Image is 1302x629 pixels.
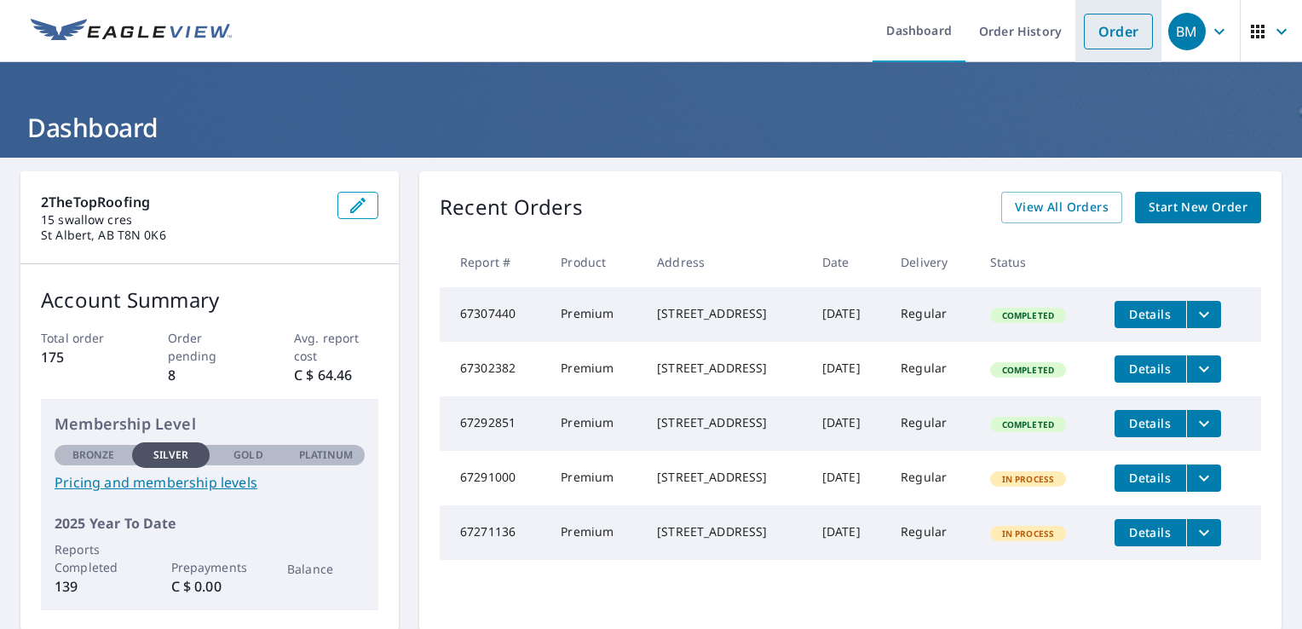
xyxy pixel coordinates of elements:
[440,287,547,342] td: 67307440
[1186,301,1221,328] button: filesDropdownBtn-67307440
[440,451,547,505] td: 67291000
[1115,355,1186,383] button: detailsBtn-67302382
[55,513,365,534] p: 2025 Year To Date
[294,365,378,385] p: C $ 64.46
[992,473,1065,485] span: In Process
[809,237,887,287] th: Date
[287,560,365,578] p: Balance
[1125,306,1176,322] span: Details
[72,447,115,463] p: Bronze
[657,414,795,431] div: [STREET_ADDRESS]
[1115,465,1186,492] button: detailsBtn-67291000
[887,287,976,342] td: Regular
[41,228,324,243] p: St Albert, AB T8N 0K6
[171,576,249,597] p: C $ 0.00
[547,396,643,451] td: Premium
[294,329,378,365] p: Avg. report cost
[1125,415,1176,431] span: Details
[55,413,365,436] p: Membership Level
[657,305,795,322] div: [STREET_ADDRESS]
[171,558,249,576] p: Prepayments
[168,365,252,385] p: 8
[809,451,887,505] td: [DATE]
[809,396,887,451] td: [DATE]
[1186,519,1221,546] button: filesDropdownBtn-67271136
[440,505,547,560] td: 67271136
[41,329,125,347] p: Total order
[887,237,976,287] th: Delivery
[887,342,976,396] td: Regular
[809,287,887,342] td: [DATE]
[55,472,365,493] a: Pricing and membership levels
[657,360,795,377] div: [STREET_ADDRESS]
[976,237,1101,287] th: Status
[233,447,262,463] p: Gold
[1115,519,1186,546] button: detailsBtn-67271136
[1125,470,1176,486] span: Details
[809,342,887,396] td: [DATE]
[1115,301,1186,328] button: detailsBtn-67307440
[547,342,643,396] td: Premium
[1125,361,1176,377] span: Details
[1084,14,1153,49] a: Order
[1186,465,1221,492] button: filesDropdownBtn-67291000
[992,418,1064,430] span: Completed
[1125,524,1176,540] span: Details
[809,505,887,560] td: [DATE]
[20,110,1282,145] h1: Dashboard
[643,237,809,287] th: Address
[41,347,125,367] p: 175
[440,342,547,396] td: 67302382
[41,285,378,315] p: Account Summary
[1168,13,1206,50] div: BM
[547,505,643,560] td: Premium
[153,447,189,463] p: Silver
[440,237,547,287] th: Report #
[1149,197,1247,218] span: Start New Order
[992,528,1065,540] span: In Process
[299,447,353,463] p: Platinum
[55,540,132,576] p: Reports Completed
[547,237,643,287] th: Product
[547,451,643,505] td: Premium
[1186,355,1221,383] button: filesDropdownBtn-67302382
[887,451,976,505] td: Regular
[887,396,976,451] td: Regular
[1015,197,1109,218] span: View All Orders
[547,287,643,342] td: Premium
[31,19,232,44] img: EV Logo
[1135,192,1261,223] a: Start New Order
[440,192,583,223] p: Recent Orders
[440,396,547,451] td: 67292851
[41,192,324,212] p: 2TheTopRoofing
[657,469,795,486] div: [STREET_ADDRESS]
[1186,410,1221,437] button: filesDropdownBtn-67292851
[41,212,324,228] p: 15 swallow cres
[55,576,132,597] p: 139
[1001,192,1122,223] a: View All Orders
[657,523,795,540] div: [STREET_ADDRESS]
[168,329,252,365] p: Order pending
[992,309,1064,321] span: Completed
[887,505,976,560] td: Regular
[1115,410,1186,437] button: detailsBtn-67292851
[992,364,1064,376] span: Completed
